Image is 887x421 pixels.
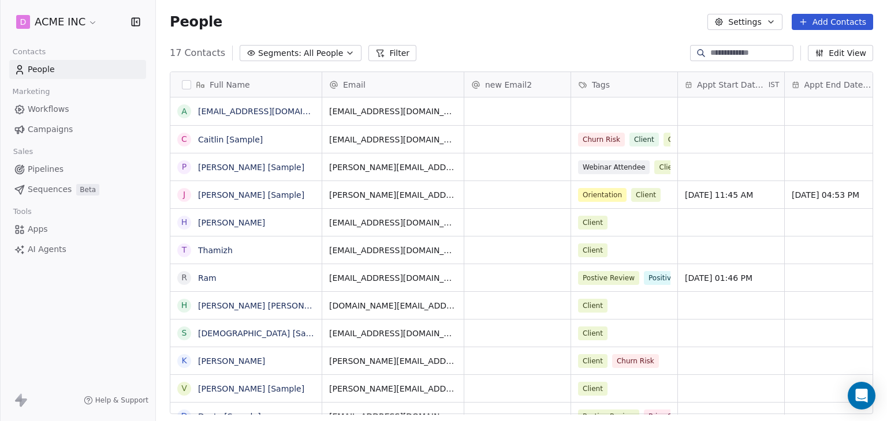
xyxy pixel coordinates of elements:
[792,14,873,30] button: Add Contacts
[170,13,222,31] span: People
[578,188,627,202] span: Orientation
[769,80,780,89] span: IST
[170,46,225,60] span: 17 Contacts
[181,355,187,367] div: K
[198,356,265,366] a: [PERSON_NAME]
[664,133,693,146] span: Client
[329,245,457,256] span: [EMAIL_ADDRESS][DOMAIN_NAME]
[578,354,608,368] span: Client
[368,45,416,61] button: Filter
[578,326,608,340] span: Client
[329,300,457,311] span: [DOMAIN_NAME][EMAIL_ADDRESS][DOMAIN_NAME]
[612,354,659,368] span: Churn Risk
[9,120,146,139] a: Campaigns
[198,412,261,421] a: Dusty [Sample]
[848,382,875,409] div: Open Intercom Messenger
[14,12,100,32] button: DACME INC
[9,240,146,259] a: AI Agents
[95,396,148,405] span: Help & Support
[685,272,777,284] span: [DATE] 01:46 PM
[170,97,322,415] div: grid
[578,160,650,174] span: Webinar Attendee
[28,163,64,175] span: Pipelines
[329,383,457,394] span: [PERSON_NAME][EMAIL_ADDRESS][DOMAIN_NAME]
[181,272,187,284] div: R
[8,83,55,100] span: Marketing
[654,160,684,174] span: Client
[9,180,146,199] a: SequencesBeta
[685,189,777,201] span: [DATE] 11:45 AM
[198,384,304,393] a: [PERSON_NAME] [Sample]
[183,189,185,201] div: J
[181,299,188,311] div: h
[678,72,784,97] div: Appt Start Date/TimeIST
[198,107,340,116] a: [EMAIL_ADDRESS][DOMAIN_NAME]
[198,218,265,227] a: [PERSON_NAME]
[578,382,608,396] span: Client
[8,43,51,61] span: Contacts
[792,189,884,201] span: [DATE] 04:53 PM
[8,143,38,160] span: Sales
[84,396,148,405] a: Help & Support
[329,272,457,284] span: [EMAIL_ADDRESS][DOMAIN_NAME]
[464,72,571,97] div: new Email2
[181,106,187,118] div: a
[707,14,782,30] button: Settings
[198,163,304,172] a: [PERSON_NAME] [Sample]
[182,244,187,256] div: T
[329,106,457,117] span: [EMAIL_ADDRESS][DOMAIN_NAME]
[329,217,457,228] span: [EMAIL_ADDRESS][DOMAIN_NAME]
[329,134,457,145] span: [EMAIL_ADDRESS][DOMAIN_NAME]
[592,79,610,91] span: Tags
[20,16,27,28] span: D
[9,220,146,239] a: Apps
[28,123,73,136] span: Campaigns
[210,79,250,91] span: Full Name
[181,382,187,394] div: V
[182,161,187,173] div: P
[804,79,873,91] span: Appt End Date/Time
[198,329,329,338] a: [DEMOGRAPHIC_DATA] [Sample]
[28,103,69,115] span: Workflows
[329,355,457,367] span: [PERSON_NAME][EMAIL_ADDRESS][DOMAIN_NAME]
[329,328,457,339] span: [EMAIL_ADDRESS][DOMAIN_NAME]
[182,327,187,339] div: S
[578,216,608,230] span: Client
[578,133,625,146] span: Churn Risk
[8,203,36,220] span: Tools
[329,161,457,173] span: [PERSON_NAME][EMAIL_ADDRESS][DOMAIN_NAME]
[198,190,304,200] a: [PERSON_NAME] [Sample]
[578,271,639,285] span: Postive Review
[198,135,263,144] a: Caitlin [Sample]
[258,47,301,59] span: Segments:
[578,299,608,313] span: Client
[9,60,146,79] a: People
[571,72,677,97] div: Tags
[28,63,55,76] span: People
[181,216,188,228] div: H
[697,79,766,91] span: Appt Start Date/Time
[198,246,233,255] a: Thamizh
[644,271,707,285] span: Positive Review
[808,45,873,61] button: Edit View
[485,79,532,91] span: new Email2
[9,160,146,179] a: Pipelines
[181,133,187,145] div: C
[304,47,343,59] span: All People
[329,189,457,201] span: [PERSON_NAME][EMAIL_ADDRESS][DOMAIN_NAME]
[198,301,335,310] a: [PERSON_NAME] [PERSON_NAME]
[343,79,366,91] span: Email
[322,72,464,97] div: Email
[76,184,99,196] span: Beta
[35,14,85,29] span: ACME INC
[28,223,48,235] span: Apps
[170,72,322,97] div: Full Name
[9,100,146,119] a: Workflows
[28,183,72,196] span: Sequences
[631,188,661,202] span: Client
[28,243,66,255] span: AI Agents
[578,243,608,257] span: Client
[629,133,659,146] span: Client
[198,273,217,283] a: Ram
